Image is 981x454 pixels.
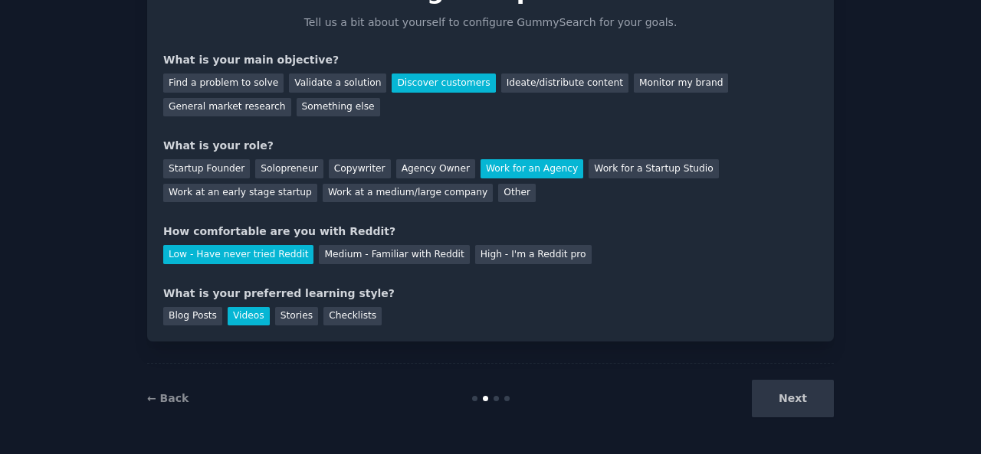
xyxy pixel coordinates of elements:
[163,307,222,326] div: Blog Posts
[163,245,313,264] div: Low - Have never tried Reddit
[475,245,592,264] div: High - I'm a Reddit pro
[323,184,493,203] div: Work at a medium/large company
[228,307,270,326] div: Videos
[163,138,818,154] div: What is your role?
[498,184,536,203] div: Other
[501,73,628,93] div: Ideate/distribute content
[589,159,718,178] div: Work for a Startup Studio
[255,159,323,178] div: Solopreneur
[392,73,495,93] div: Discover customers
[289,73,386,93] div: Validate a solution
[297,15,684,31] p: Tell us a bit about yourself to configure GummySearch for your goals.
[396,159,475,178] div: Agency Owner
[163,73,284,93] div: Find a problem to solve
[319,245,469,264] div: Medium - Familiar with Reddit
[163,224,818,240] div: How comfortable are you with Reddit?
[163,159,250,178] div: Startup Founder
[323,307,382,326] div: Checklists
[163,98,291,117] div: General market research
[329,159,391,178] div: Copywriter
[163,286,818,302] div: What is your preferred learning style?
[297,98,380,117] div: Something else
[163,184,317,203] div: Work at an early stage startup
[147,392,189,404] a: ← Back
[634,73,728,93] div: Monitor my brand
[481,159,583,178] div: Work for an Agency
[275,307,318,326] div: Stories
[163,52,818,68] div: What is your main objective?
